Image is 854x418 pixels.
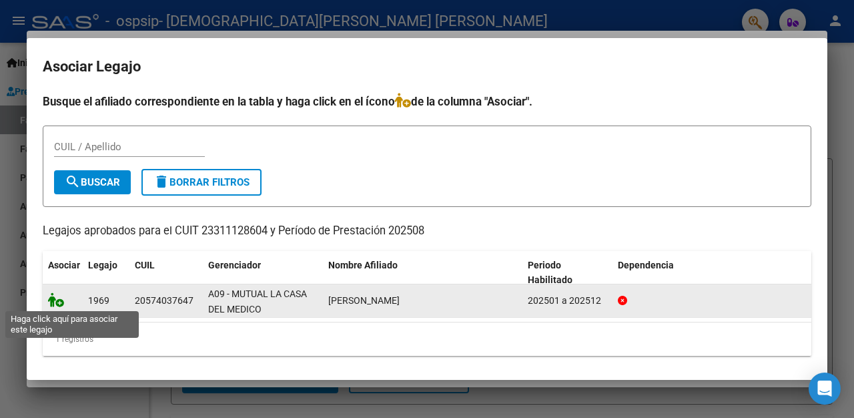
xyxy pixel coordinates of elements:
[208,288,307,315] span: A09 - MUTUAL LA CASA DEL MEDICO
[48,260,80,270] span: Asociar
[141,169,262,196] button: Borrar Filtros
[54,170,131,194] button: Buscar
[65,176,120,188] span: Buscar
[43,93,811,110] h4: Busque el afiliado correspondiente en la tabla y haga click en el ícono de la columna "Asociar".
[153,176,250,188] span: Borrar Filtros
[135,293,193,308] div: 20574037647
[328,260,398,270] span: Nombre Afiliado
[208,260,261,270] span: Gerenciador
[135,260,155,270] span: CUIL
[612,251,812,295] datatable-header-cell: Dependencia
[528,293,607,308] div: 202501 a 202512
[88,295,109,306] span: 1969
[809,373,841,405] div: Open Intercom Messenger
[323,251,522,295] datatable-header-cell: Nombre Afiliado
[65,174,81,190] mat-icon: search
[83,251,129,295] datatable-header-cell: Legajo
[43,54,811,79] h2: Asociar Legajo
[522,251,612,295] datatable-header-cell: Periodo Habilitado
[88,260,117,270] span: Legajo
[618,260,674,270] span: Dependencia
[528,260,572,286] span: Periodo Habilitado
[153,174,169,190] mat-icon: delete
[43,251,83,295] datatable-header-cell: Asociar
[203,251,323,295] datatable-header-cell: Gerenciador
[328,295,400,306] span: GARCIA SIMON NICOLAS
[43,223,811,240] p: Legajos aprobados para el CUIT 23311128604 y Período de Prestación 202508
[129,251,203,295] datatable-header-cell: CUIL
[43,323,811,356] div: 1 registros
